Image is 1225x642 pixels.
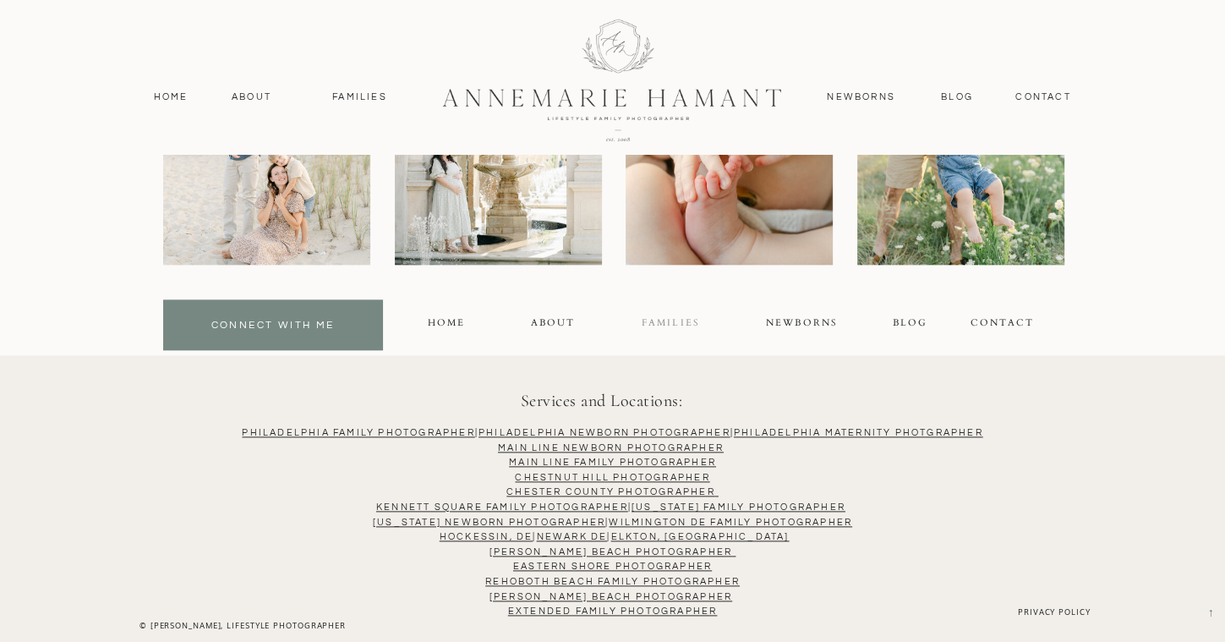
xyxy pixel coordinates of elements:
a: contact [1007,90,1080,105]
a: Elkton, [GEOGRAPHIC_DATA] [611,532,790,541]
a: Home [146,90,196,105]
a: Home [428,316,463,335]
a: connect with me [167,317,379,337]
a: contact [970,316,1036,335]
h3: Services and Locations: [186,387,1018,417]
a: MAIN LINE NEWBORN PHOTOGRAPHER [498,443,724,453]
a: ReHOBOTH BEACH FAMILY PHOTOGRAPHER [485,577,740,586]
a: Main Line Family PhotograPHER [509,458,716,467]
a: Philadelphia Maternity Photgrapher [734,428,983,437]
p: Family and newborn photographer serving joyful families in [GEOGRAPHIC_DATA], [GEOGRAPHIC_DATA] D... [163,1,574,45]
a: Wilmington DE FAMILY PHOTOGRAPHER [609,518,852,527]
a: Extended Family PHotographer [508,606,718,616]
a: Hockessin, DE [440,532,533,541]
a: FAMILIES [642,316,698,335]
p: | | | | | | [24,425,1201,590]
a: [US_STATE] Family Photographer [632,502,845,512]
a: Eastern Shore Photographer [513,562,712,571]
a: CHESTNUT HILL PHOTOGRAPHER [515,473,709,482]
a: [PERSON_NAME] Beach Photographer [489,547,732,557]
a: blog [893,316,925,335]
a: Newark DE [537,532,608,541]
a: Chester County PHOTOGRAPHER [506,487,714,497]
a: Kennett Square Family PhotograPHER [376,502,628,512]
a: [US_STATE] NEWBORN PHOTOGRAPHER [373,518,605,527]
a: Families [322,90,398,105]
a: About [227,90,276,105]
a: Newborns [821,90,902,105]
a: Blog [938,90,977,105]
a: About [531,316,574,335]
a: → [1202,592,1215,619]
div: © [PERSON_NAME], Lifestyle PhotographER [107,619,379,635]
a: Philadelphia NEWBORN PHOTOGRAPHER [479,428,730,437]
a: [PERSON_NAME] Beach PhotogRAPHER [489,592,732,601]
a: NEWBORNS [765,316,839,335]
a: Philadelphia Family Photographer [242,428,474,437]
a: Privacy Policy [996,606,1091,622]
